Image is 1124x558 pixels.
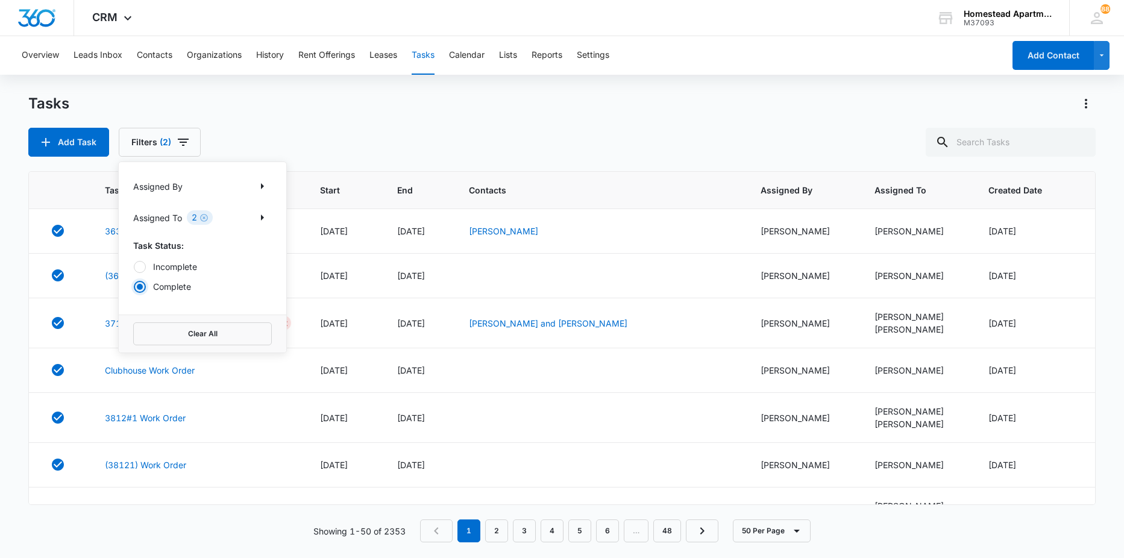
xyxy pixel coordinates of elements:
p: Task Status: [133,239,272,252]
a: (36093) Work Order [105,269,186,282]
nav: Pagination [420,519,718,542]
a: Page 3 [513,519,536,542]
div: [PERSON_NAME] [874,405,959,418]
span: 88 [1100,4,1110,14]
span: [DATE] [988,365,1016,375]
span: [DATE] [988,318,1016,328]
span: Contacts [469,184,714,196]
p: Showing 1-50 of 2353 [313,525,406,538]
span: [DATE] [320,271,348,281]
div: [PERSON_NAME] [874,459,959,471]
a: (38121) Work Order [105,459,186,471]
p: Assigned To [133,212,182,224]
span: Assigned By [761,184,828,196]
span: [DATE] [320,460,348,470]
span: [DATE] [397,460,425,470]
span: [DATE] [397,226,425,236]
button: Organizations [187,36,242,75]
button: Show Assigned To filters [253,208,272,227]
input: Search Tasks [926,128,1096,157]
div: [PERSON_NAME] [761,225,846,237]
div: 2 [187,210,213,225]
span: Task [105,184,274,196]
button: Reports [532,36,562,75]
span: End [397,184,422,196]
a: 3633 #8 Work Order [105,225,188,237]
span: [DATE] [320,365,348,375]
span: [DATE] [397,271,425,281]
label: Complete [133,280,272,293]
button: Leads Inbox [74,36,122,75]
div: [PERSON_NAME] [761,317,846,330]
a: Page 4 [541,519,564,542]
div: [PERSON_NAME] [874,225,959,237]
span: [DATE] [397,365,425,375]
button: Clear [199,213,208,222]
div: notifications count [1100,4,1110,14]
span: [DATE] [397,413,425,423]
span: [DATE] [988,460,1016,470]
a: [PERSON_NAME] [469,226,538,236]
a: 3812#1 Work Order [105,412,186,424]
a: Page 5 [568,519,591,542]
button: History [256,36,284,75]
a: [PERSON_NAME] and [PERSON_NAME] [469,318,627,328]
button: Settings [577,36,609,75]
button: Leases [369,36,397,75]
div: account name [964,9,1052,19]
a: Page 2 [485,519,508,542]
button: Add Task [28,128,109,157]
span: [DATE] [988,413,1016,423]
button: Show Assigned By filters [253,177,272,196]
div: [PERSON_NAME] [761,364,846,377]
button: Rent Offerings [298,36,355,75]
span: Assigned To [874,184,942,196]
button: Lists [499,36,517,75]
h1: Tasks [28,95,69,113]
button: Actions [1076,94,1096,113]
span: [DATE] [988,271,1016,281]
div: [PERSON_NAME] [874,323,959,336]
button: Add Contact [1013,41,1094,70]
div: [PERSON_NAME] [874,310,959,323]
div: [PERSON_NAME] [874,364,959,377]
div: [PERSON_NAME] [761,459,846,471]
button: Filters(2) [119,128,201,157]
button: Contacts [137,36,172,75]
span: [DATE] [988,226,1016,236]
button: Overview [22,36,59,75]
span: (2) [160,138,171,146]
span: Created Date [988,184,1059,196]
button: Clear All [133,322,272,345]
a: Page 48 [653,519,681,542]
span: CRM [92,11,118,24]
a: 3714 #5 Work Order [105,317,188,330]
button: 50 Per Page [733,519,811,542]
span: [DATE] [397,318,425,328]
em: 1 [457,519,480,542]
span: [DATE] [320,318,348,328]
div: account id [964,19,1052,27]
div: [PERSON_NAME] [874,500,959,512]
span: Start [320,184,350,196]
a: Page 6 [596,519,619,542]
div: [PERSON_NAME] [874,418,959,430]
button: Tasks [412,36,435,75]
div: [PERSON_NAME] [761,269,846,282]
a: Next Page [686,519,718,542]
span: [DATE] [320,413,348,423]
a: Clubhouse Work Order [105,364,195,377]
span: [DATE] [320,226,348,236]
div: [PERSON_NAME] [874,269,959,282]
button: Calendar [449,36,485,75]
div: [PERSON_NAME] [761,412,846,424]
label: Incomplete [133,260,272,273]
p: Assigned By [133,180,183,193]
